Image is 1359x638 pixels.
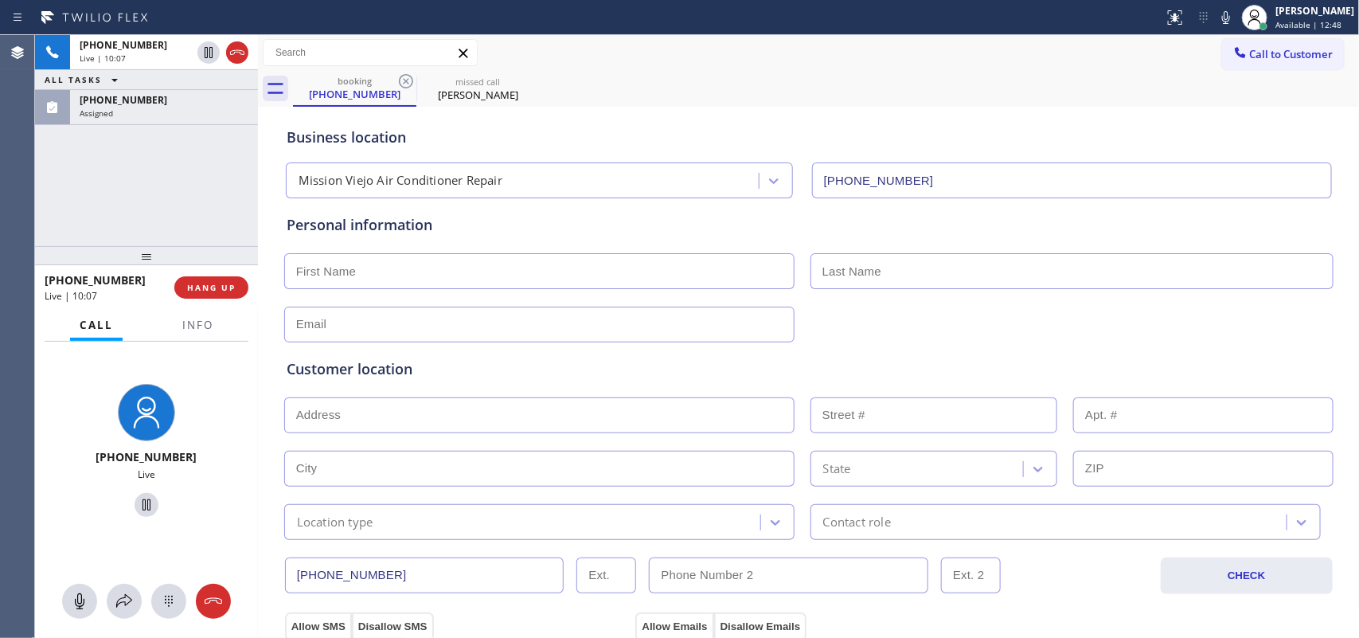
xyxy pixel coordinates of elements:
[1215,6,1237,29] button: Mute
[418,88,538,102] div: [PERSON_NAME]
[823,513,891,531] div: Contact role
[297,513,373,531] div: Location type
[80,318,113,332] span: Call
[285,558,564,593] input: Phone Number
[823,460,851,478] div: State
[418,71,538,107] div: Rob Moore
[295,75,415,87] div: booking
[418,76,538,88] div: missed call
[299,172,502,190] div: Mission Viejo Air Conditioner Repair
[187,282,236,293] span: HANG UP
[62,584,97,619] button: Mute
[576,558,636,593] input: Ext.
[287,358,1331,380] div: Customer location
[80,93,167,107] span: [PHONE_NUMBER]
[295,71,415,105] div: (949) 378-9107
[80,38,167,52] span: [PHONE_NUMBER]
[45,289,97,303] span: Live | 10:07
[107,584,142,619] button: Open directory
[941,558,1001,593] input: Ext. 2
[284,307,795,342] input: Email
[197,41,220,64] button: Hold Customer
[295,87,415,101] div: [PHONE_NUMBER]
[174,276,248,299] button: HANG UP
[151,584,186,619] button: Open dialpad
[810,397,1058,433] input: Street #
[1073,397,1334,433] input: Apt. #
[1161,558,1333,594] button: CHECK
[284,253,795,289] input: First Name
[284,397,795,433] input: Address
[649,558,928,593] input: Phone Number 2
[226,41,248,64] button: Hang up
[70,310,123,341] button: Call
[264,40,477,65] input: Search
[812,162,1332,198] input: Phone Number
[287,214,1331,236] div: Personal information
[45,272,146,288] span: [PHONE_NUMBER]
[1222,39,1344,69] button: Call to Customer
[1250,47,1334,61] span: Call to Customer
[138,468,155,481] span: Live
[80,108,113,119] span: Assigned
[284,451,795,487] input: City
[1275,4,1354,18] div: [PERSON_NAME]
[96,449,197,464] span: [PHONE_NUMBER]
[135,493,158,517] button: Hold Customer
[45,74,102,85] span: ALL TASKS
[810,253,1334,289] input: Last Name
[1275,19,1341,30] span: Available | 12:48
[1073,451,1334,487] input: ZIP
[196,584,231,619] button: Hang up
[287,127,1331,148] div: Business location
[35,70,134,89] button: ALL TASKS
[173,310,223,341] button: Info
[80,53,126,64] span: Live | 10:07
[182,318,213,332] span: Info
